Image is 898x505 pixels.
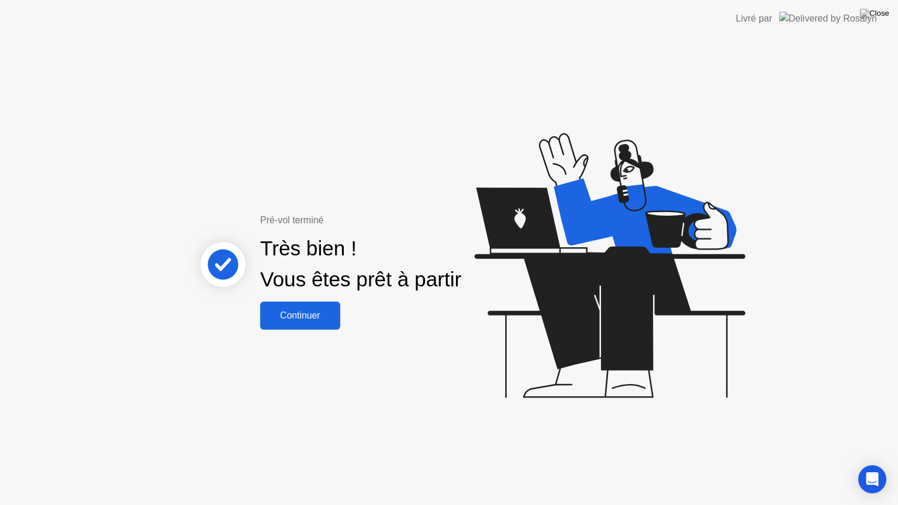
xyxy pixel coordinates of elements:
[860,9,889,18] img: Close
[736,12,772,26] div: Livré par
[858,465,886,493] div: Open Intercom Messenger
[260,302,340,330] button: Continuer
[779,12,877,25] img: Delivered by Rosalyn
[260,213,502,227] div: Pré-vol terminé
[260,233,461,295] div: Très bien ! Vous êtes prêt à partir
[264,310,337,321] div: Continuer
